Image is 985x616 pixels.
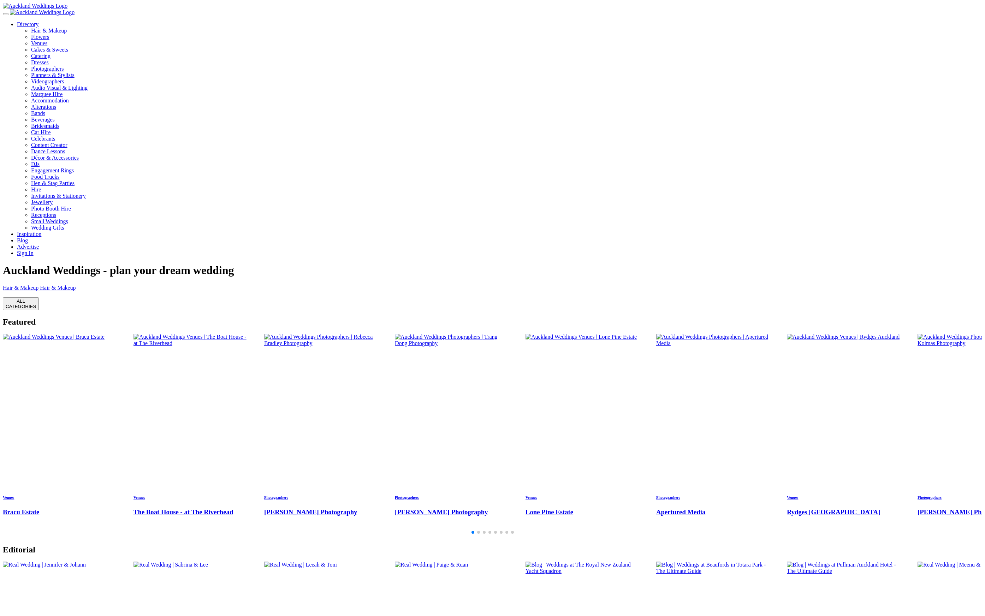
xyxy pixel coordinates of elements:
[31,104,56,110] a: Alterations
[31,167,74,173] a: Engagement Rings
[31,142,67,148] a: Content Creator
[31,180,75,186] a: Hen & Stag Parties
[656,334,770,346] img: Auckland Weddings Photographers | Apertured Media
[40,285,76,291] span: Hair & Makeup
[31,199,53,205] a: Jewellery
[787,508,901,516] h3: Rydges [GEOGRAPHIC_DATA]
[133,334,247,346] img: Auckland Weddings Venues | The Boat House - at The Riverhead
[395,334,509,538] swiper-slide: 4 / 28
[526,508,639,516] h3: Lone Pine Estate
[3,508,117,516] h3: Bracu Estate
[264,562,337,568] img: Real Wedding | Leeah & Toni
[264,495,378,499] h6: Photographers
[17,244,39,250] a: Advertise
[31,72,982,78] a: Planners & Stylists
[133,562,208,568] img: Real Wedding | Sabrina & Lee
[31,193,86,199] a: Invitations & Stationery
[395,334,509,516] a: Auckland Weddings Photographers | Trang Dong Photography Photographers [PERSON_NAME] Photography
[656,508,770,516] h3: Apertured Media
[3,3,67,9] img: Auckland Weddings Logo
[6,298,36,309] div: ALL CATEGORIES
[31,218,68,224] a: Small Weddings
[3,285,982,291] a: Hair & Makeup Hair & Makeup
[133,334,247,538] swiper-slide: 2 / 28
[31,85,982,91] a: Audio Visual & Lighting
[3,334,105,340] img: Auckland Weddings Venues | Bracu Estate
[31,155,79,161] a: Décor & Accessories
[17,250,34,256] a: Sign In
[31,59,982,66] a: Dresses
[526,334,637,340] img: Auckland Weddings Venues | Lone Pine Estate
[31,28,982,34] a: Hair & Makeup
[3,297,39,310] button: ALLCATEGORIES
[787,334,900,340] img: Auckland Weddings Venues | Rydges Auckland
[526,334,639,538] swiper-slide: 5 / 28
[264,334,378,538] swiper-slide: 3 / 28
[264,508,378,516] h3: [PERSON_NAME] Photography
[787,334,901,516] a: Auckland Weddings Venues | Rydges Auckland Venues Rydges [GEOGRAPHIC_DATA]
[787,334,901,538] swiper-slide: 7 / 28
[3,562,86,568] img: Real Wedding | Jennifer & Johann
[31,129,51,135] a: Car Hire
[3,264,982,277] h1: Auckland Weddings - plan your dream wedding
[656,334,770,538] swiper-slide: 6 / 28
[395,495,509,499] h6: Photographers
[31,66,982,72] a: Photographers
[395,508,509,516] h3: [PERSON_NAME] Photography
[31,123,59,129] a: Bridesmaids
[31,110,45,116] a: Bands
[133,495,247,499] h6: Venues
[787,562,901,574] img: Blog | Weddings at Pullman Auckland Hotel - The Ultimate Guide
[31,161,40,167] a: DJs
[526,334,639,516] a: Auckland Weddings Venues | Lone Pine Estate Venues Lone Pine Estate
[3,285,38,291] span: Hair & Makeup
[31,136,55,142] a: Celebrants
[17,237,28,243] a: Blog
[31,225,64,231] a: Wedding Gifts
[787,495,901,499] h6: Venues
[3,545,982,555] h2: Editorial
[3,495,117,499] h6: Venues
[31,34,982,40] a: Flowers
[133,508,247,516] h3: The Boat House - at The Riverhead
[656,334,770,516] a: Auckland Weddings Photographers | Apertured Media Photographers Apertured Media
[31,212,56,218] a: Receptions
[31,78,982,85] a: Videographers
[31,91,982,97] a: Marquee Hire
[31,148,65,154] a: Dance Lessons
[3,334,117,516] a: Auckland Weddings Venues | Bracu Estate Venues Bracu Estate
[656,562,770,574] img: Blog | Weddings at Beaufords in Totara Park - The Ultimate Guide
[3,285,982,291] swiper-slide: 1 / 12
[656,495,770,499] h6: Photographers
[3,13,8,15] button: Menu
[31,186,41,192] a: Hire
[264,334,378,516] a: Auckland Weddings Photographers | Rebecca Bradley Photography Photographers [PERSON_NAME] Photogr...
[31,53,982,59] a: Catering
[526,495,639,499] h6: Venues
[31,174,59,180] a: Food Trucks
[395,334,509,346] img: Auckland Weddings Photographers | Trang Dong Photography
[395,562,468,568] img: Real Wedding | Paige & Ruan
[31,40,982,47] a: Venues
[31,97,69,103] a: Accommodation
[31,117,55,123] a: Beverages
[17,231,41,237] a: Inspiration
[3,317,982,327] h2: Featured
[3,334,117,538] swiper-slide: 1 / 28
[17,21,38,27] a: Directory
[10,9,75,16] img: Auckland Weddings Logo
[31,47,982,53] a: Cakes & Sweets
[264,334,378,346] img: Auckland Weddings Photographers | Rebecca Bradley Photography
[31,206,71,212] a: Photo Booth Hire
